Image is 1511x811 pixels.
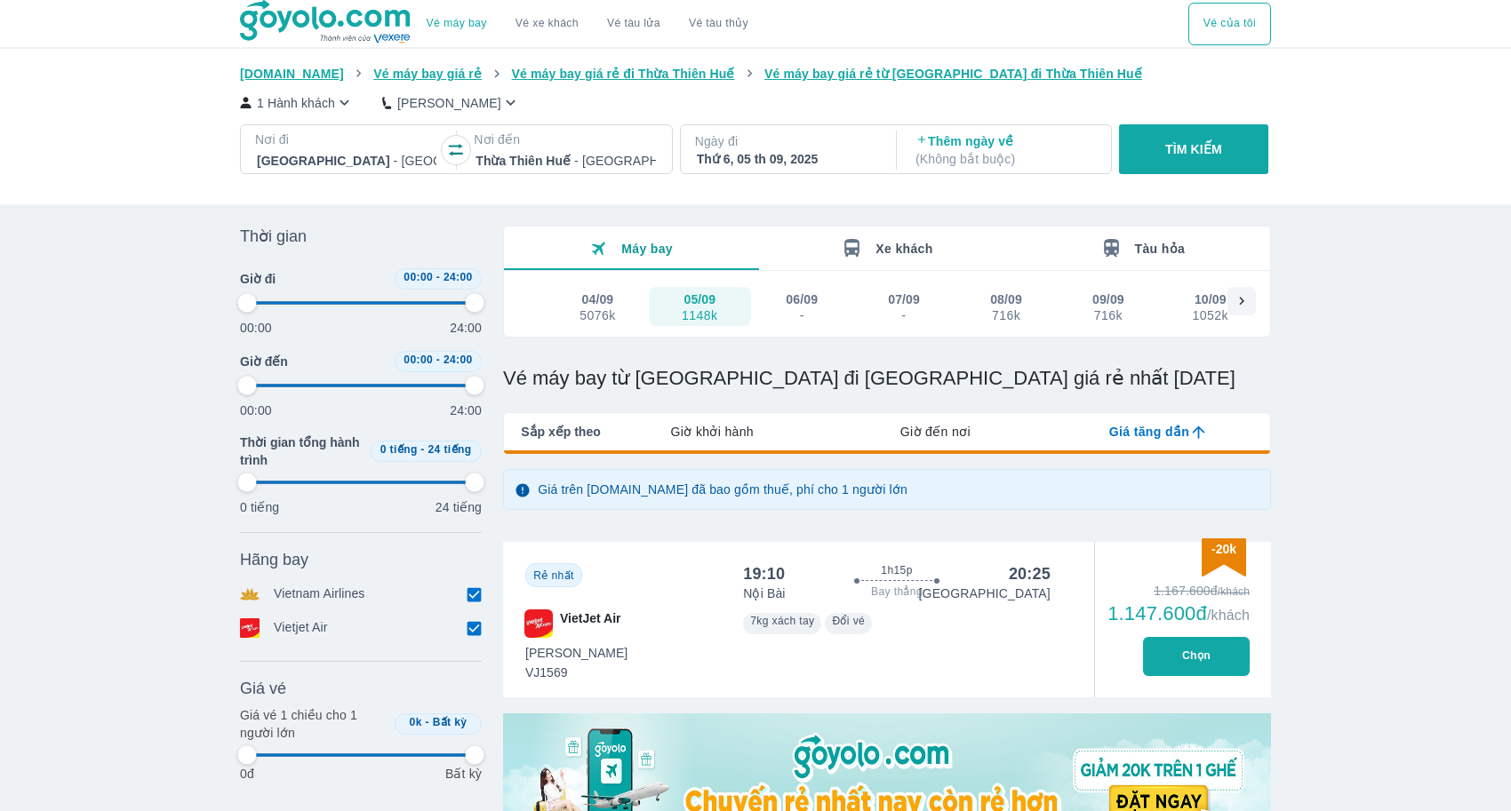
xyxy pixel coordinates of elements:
[990,290,1022,308] div: 08/09
[410,716,422,728] span: 0k
[450,402,482,419] p: 24:00
[240,226,307,247] span: Thời gian
[382,93,520,112] button: [PERSON_NAME]
[560,609,620,638] span: VietJet Air
[695,132,878,150] p: Ngày đi
[1207,608,1250,623] span: /khách
[257,94,335,112] p: 1 Hành khách
[1135,242,1186,256] span: Tàu hỏa
[786,290,818,308] div: 06/09
[240,678,286,699] span: Giá vé
[427,17,487,30] a: Vé máy bay
[444,271,473,283] span: 24:00
[881,563,912,577] span: 1h15p
[474,131,657,148] p: Nơi đến
[450,319,482,337] p: 24:00
[743,584,785,602] p: Nội Bài
[750,615,814,627] span: 7kg xách tay
[764,67,1142,81] span: Vé máy bay giá rẻ từ [GEOGRAPHIC_DATA] đi Thừa Thiên Huế
[436,271,440,283] span: -
[240,706,388,742] p: Giá vé 1 chiều cho 1 người lớn
[743,563,785,584] div: 19:10
[240,433,363,469] span: Thời gian tổng hành trình
[240,549,308,570] span: Hãng bay
[274,584,365,604] p: Vietnam Airlines
[380,443,418,456] span: 0 tiếng
[503,366,1271,391] h1: Vé máy bay từ [GEOGRAPHIC_DATA] đi [GEOGRAPHIC_DATA] giá rẻ nhất [DATE]
[433,716,468,728] span: Bất kỳ
[1109,423,1189,441] span: Giá tăng dần
[445,765,482,783] p: Bất kỳ
[1202,538,1246,576] img: discount
[404,271,433,283] span: 00:00
[404,354,433,366] span: 00:00
[428,443,472,456] span: 24 tiếng
[621,242,673,256] span: Máy bay
[1193,308,1228,322] div: 1052k
[1211,542,1236,556] span: -20k
[900,423,971,441] span: Giờ đến nơi
[580,308,615,322] div: 5076k
[533,569,573,582] span: Rẻ nhất
[1143,637,1250,676] button: Chọn
[888,290,920,308] div: 07/09
[787,308,817,322] div: -
[915,150,1095,168] p: ( Không bắt buộc )
[373,67,482,81] span: Vé máy bay giá rẻ
[516,17,579,30] a: Vé xe khách
[1119,124,1267,174] button: TÌM KIẾM
[426,716,429,728] span: -
[919,584,1051,602] p: [GEOGRAPHIC_DATA]
[582,290,614,308] div: 04/09
[436,498,482,516] p: 24 tiếng
[240,402,272,419] p: 00:00
[240,498,279,516] p: 0 tiếng
[1107,582,1250,600] div: 1.167.600đ
[1165,140,1222,158] p: TÌM KIẾM
[436,354,440,366] span: -
[240,353,288,370] span: Giờ đến
[1093,308,1123,322] div: 716k
[420,443,424,456] span: -
[240,765,254,783] p: 0đ
[1188,3,1271,45] div: choose transportation mode
[1107,603,1250,624] div: 1.147.600đ
[444,354,473,366] span: 24:00
[397,94,501,112] p: [PERSON_NAME]
[593,3,675,45] a: Vé tàu lửa
[538,481,907,498] p: Giá trên [DOMAIN_NAME] đã bao gồm thuế, phí cho 1 người lớn
[682,308,717,322] div: 1148k
[521,423,601,441] span: Sắp xếp theo
[889,308,919,322] div: -
[832,615,865,627] span: Đổi vé
[512,67,735,81] span: Vé máy bay giá rẻ đi Thừa Thiên Huế
[240,65,1271,83] nav: breadcrumb
[1195,290,1227,308] div: 10/09
[1188,3,1271,45] button: Vé của tôi
[525,644,628,662] span: [PERSON_NAME]
[240,67,344,81] span: [DOMAIN_NAME]
[1009,563,1051,584] div: 20:25
[671,423,754,441] span: Giờ khởi hành
[547,287,1227,326] div: scrollable day and price
[601,413,1270,450] div: lab API tabs example
[412,3,763,45] div: choose transportation mode
[525,664,628,681] span: VJ1569
[274,618,328,638] p: Vietjet Air
[684,290,716,308] div: 05/09
[1092,290,1124,308] div: 09/09
[991,308,1021,322] div: 716k
[675,3,763,45] button: Vé tàu thủy
[240,93,354,112] button: 1 Hành khách
[240,270,276,288] span: Giờ đi
[240,319,272,337] p: 00:00
[875,242,932,256] span: Xe khách
[524,609,553,638] img: VJ
[255,131,438,148] p: Nơi đi
[915,132,1095,168] p: Thêm ngày về
[697,150,876,168] div: Thứ 6, 05 th 09, 2025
